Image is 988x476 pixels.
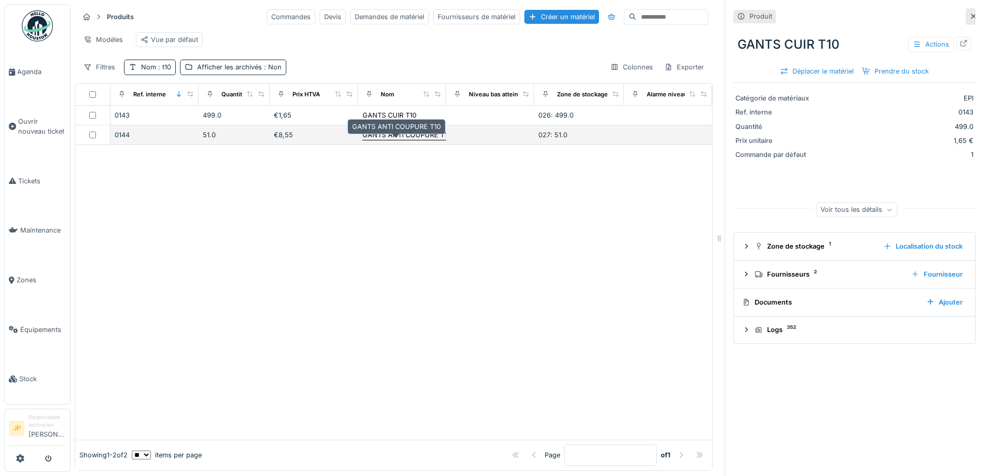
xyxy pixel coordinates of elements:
[538,111,574,119] span: 026: 499.0
[647,90,699,99] div: Alarme niveau bas
[5,156,70,206] a: Tickets
[115,130,194,140] div: 0144
[133,90,166,99] div: Ref. interne
[738,321,971,340] summary: Logs352
[755,241,875,251] div: Zone de stockage
[755,325,963,335] div: Logs
[545,450,560,460] div: Page
[262,63,282,71] span: : Non
[18,176,66,186] span: Tickets
[433,9,520,24] div: Fournisseurs de matériel
[79,32,128,47] div: Modèles
[5,97,70,156] a: Ouvrir nouveau ticket
[733,31,976,58] div: GANTS CUIR T10
[274,110,354,120] div: €1,65
[5,47,70,97] a: Agenda
[203,130,265,140] div: 51.0
[735,107,813,117] div: Ref. interne
[9,421,24,436] li: JP
[817,122,973,132] div: 499.0
[203,110,265,120] div: 499.0
[738,265,971,284] summary: Fournisseurs2Fournisseur
[9,413,66,446] a: JP Responsable technicien[PERSON_NAME]
[22,10,53,41] img: Badge_color-CXgf-gQk.svg
[817,150,973,160] div: 1
[5,255,70,305] a: Zones
[817,136,973,146] div: 1,65 €
[738,237,971,256] summary: Zone de stockage1Localisation du stock
[735,150,813,160] div: Commande par défaut
[858,64,933,78] div: Prendre du stock
[141,35,198,45] div: Vue par défaut
[776,64,858,78] div: Déplacer le matériel
[29,413,66,443] li: [PERSON_NAME]
[20,325,66,335] span: Équipements
[141,62,171,72] div: Nom
[115,110,194,120] div: 0143
[17,67,66,77] span: Agenda
[132,450,202,460] div: items per page
[5,206,70,255] a: Maintenance
[156,63,171,71] span: : t10
[817,93,973,103] div: EPI
[20,225,66,235] span: Maintenance
[660,60,708,75] div: Exporter
[103,12,138,22] strong: Produits
[879,239,967,253] div: Localisation du stock
[79,450,128,460] div: Showing 1 - 2 of 2
[274,130,354,140] div: €8,55
[907,267,967,281] div: Fournisseur
[817,107,973,117] div: 0143
[755,269,903,279] div: Fournisseurs
[79,60,120,75] div: Filtres
[524,10,599,24] div: Créer un matériel
[350,9,429,24] div: Demandes de matériel
[5,305,70,355] a: Équipements
[17,275,66,285] span: Zones
[908,37,954,52] div: Actions
[221,90,246,99] div: Quantité
[557,90,608,99] div: Zone de stockage
[661,450,671,460] strong: of 1
[197,62,282,72] div: Afficher les archivés
[922,295,967,309] div: Ajouter
[735,93,813,103] div: Catégorie de matériaux
[5,354,70,404] a: Stock
[319,9,346,24] div: Devis
[18,117,66,136] span: Ouvrir nouveau ticket
[469,90,525,99] div: Niveau bas atteint ?
[816,202,897,217] div: Voir tous les détails
[738,293,971,312] summary: DocumentsAjouter
[29,413,66,429] div: Responsable technicien
[735,136,813,146] div: Prix unitaire
[19,374,66,384] span: Stock
[742,297,918,307] div: Documents
[363,130,451,140] div: GANTS ANTI COUPURE T10
[347,119,446,134] div: GANTS ANTI COUPURE T10
[381,90,394,99] div: Nom
[293,90,320,99] div: Prix HTVA
[538,131,567,139] span: 027: 51.0
[749,11,772,21] div: Produit
[267,9,315,24] div: Commandes
[606,60,658,75] div: Colonnes
[735,122,813,132] div: Quantité
[363,110,416,120] div: GANTS CUIR T10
